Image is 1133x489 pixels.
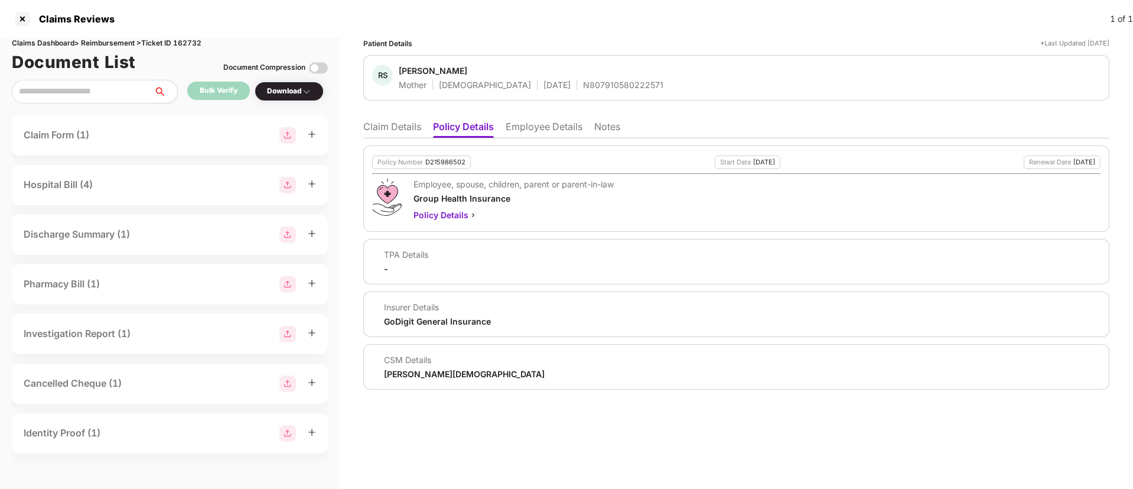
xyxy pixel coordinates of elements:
[414,193,614,204] div: Group Health Insurance
[24,177,93,192] div: Hospital Bill (4)
[24,376,122,391] div: Cancelled Cheque (1)
[372,65,393,86] div: RS
[414,179,614,190] div: Employee, spouse, children, parent or parent-in-law
[308,428,316,436] span: plus
[279,226,296,243] img: svg+xml;base64,PHN2ZyBpZD0iR3JvdXBfMjg4MTMiIGRhdGEtbmFtZT0iR3JvdXAgMjg4MTMiIHhtbG5zPSJodHRwOi8vd3...
[279,127,296,144] img: svg+xml;base64,PHN2ZyBpZD0iR3JvdXBfMjg4MTMiIGRhdGEtbmFtZT0iR3JvdXAgMjg4MTMiIHhtbG5zPSJodHRwOi8vd3...
[425,158,465,166] div: D215986502
[363,121,421,138] li: Claim Details
[399,79,426,90] div: Mother
[308,180,316,188] span: plus
[384,316,491,327] div: GoDigit General Insurance
[24,277,100,292] div: Pharmacy Bill (1)
[753,158,775,166] div: [DATE]
[384,249,428,260] div: TPA Details
[24,426,100,441] div: Identity Proof (1)
[24,128,89,143] div: Claim Form (1)
[153,87,177,96] span: search
[1110,12,1133,25] div: 1 of 1
[308,329,316,337] span: plus
[384,263,428,274] div: -
[384,368,545,380] div: [PERSON_NAME][DEMOGRAPHIC_DATA]
[433,121,494,138] li: Policy Details
[12,38,328,49] div: Claims Dashboard > Reimbursement > Ticket ID 162732
[24,227,130,242] div: Discharge Summary (1)
[384,302,491,313] div: Insurer Details
[200,85,237,96] div: Bulk Verify
[223,62,305,73] div: Document Compression
[279,375,296,392] img: svg+xml;base64,PHN2ZyBpZD0iR3JvdXBfMjg4MTMiIGRhdGEtbmFtZT0iR3JvdXAgMjg4MTMiIHhtbG5zPSJodHRwOi8vd3...
[720,158,751,166] div: Start Date
[377,158,423,166] div: Policy Number
[468,211,478,220] img: svg+xml;base64,PHN2ZyBpZD0iQmFjay0yMHgyMCIgeG1sbnM9Imh0dHA6Ly93d3cudzMub3JnLzIwMDAvc3ZnIiB3aWR0aD...
[439,79,531,90] div: [DEMOGRAPHIC_DATA]
[363,38,412,49] div: Patient Details
[372,179,401,216] img: svg+xml;base64,PHN2ZyB4bWxucz0iaHR0cDovL3d3dy53My5vcmcvMjAwMC9zdmciIHdpZHRoPSI0OS4zMiIgaGVpZ2h0PS...
[279,276,296,293] img: svg+xml;base64,PHN2ZyBpZD0iR3JvdXBfMjg4MTMiIGRhdGEtbmFtZT0iR3JvdXAgMjg4MTMiIHhtbG5zPSJodHRwOi8vd3...
[308,130,316,138] span: plus
[153,80,178,103] button: search
[279,425,296,442] img: svg+xml;base64,PHN2ZyBpZD0iR3JvdXBfMjg4MTMiIGRhdGEtbmFtZT0iR3JvdXAgMjg4MTMiIHhtbG5zPSJodHRwOi8vd3...
[12,49,136,75] h1: Document List
[414,209,614,222] div: Policy Details
[279,177,296,193] img: svg+xml;base64,PHN2ZyBpZD0iR3JvdXBfMjg4MTMiIGRhdGEtbmFtZT0iR3JvdXAgMjg4MTMiIHhtbG5zPSJodHRwOi8vd3...
[302,87,311,96] img: svg+xml;base64,PHN2ZyBpZD0iRHJvcGRvd24tMzJ4MzIiIHhtbG5zPSJodHRwOi8vd3d3LnczLm9yZy8yMDAwL3N2ZyIgd2...
[24,326,131,341] div: Investigation Report (1)
[543,79,571,90] div: [DATE]
[267,86,311,97] div: Download
[1040,38,1109,49] div: *Last Updated [DATE]
[506,121,582,138] li: Employee Details
[279,326,296,342] img: svg+xml;base64,PHN2ZyBpZD0iR3JvdXBfMjg4MTMiIGRhdGEtbmFtZT0iR3JvdXAgMjg4MTMiIHhtbG5zPSJodHRwOi8vd3...
[308,229,316,238] span: plus
[309,59,328,77] img: svg+xml;base64,PHN2ZyBpZD0iVG9nZ2xlLTMyeDMyIiB4bWxucz0iaHR0cDovL3d3dy53My5vcmcvMjAwMC9zdmciIHdpZH...
[32,13,115,25] div: Claims Reviews
[399,65,467,76] div: [PERSON_NAME]
[308,279,316,287] span: plus
[583,79,663,90] div: N807910580222571
[308,378,316,387] span: plus
[384,354,545,365] div: CSM Details
[1073,158,1095,166] div: [DATE]
[594,121,620,138] li: Notes
[1029,158,1071,166] div: Renewal Date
